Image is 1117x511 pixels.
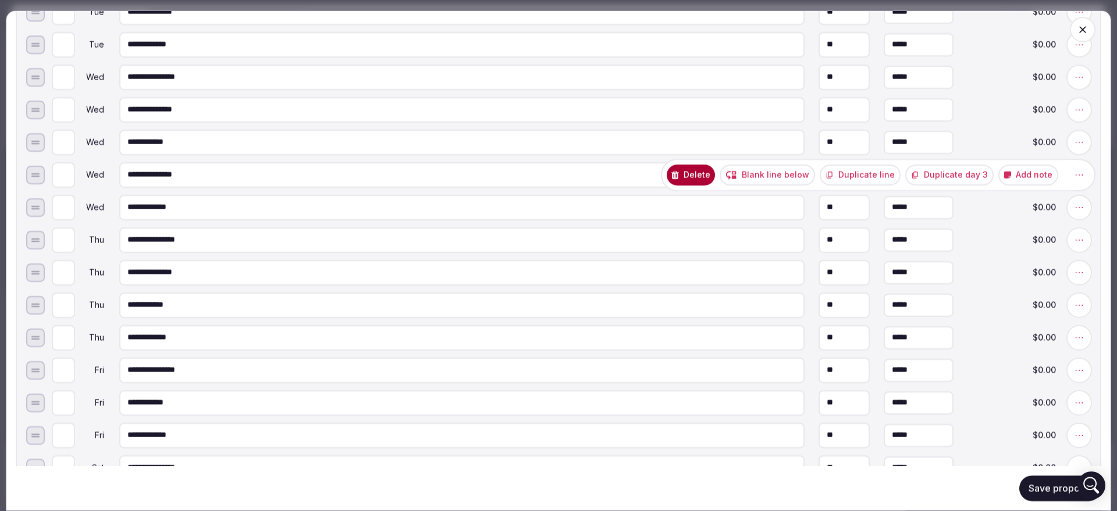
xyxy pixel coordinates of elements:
button: Blank line below [720,164,815,185]
span: $0.00 [967,40,1056,48]
div: Thu [77,235,105,244]
span: $0.00 [967,105,1056,113]
button: Duplicate day 3 [905,164,994,185]
button: Duplicate line [820,164,901,185]
div: Wed [77,73,105,81]
span: $0.00 [967,333,1056,341]
button: Save proposal [1019,476,1101,501]
div: Tue [77,40,105,48]
span: $0.00 [967,138,1056,146]
div: Thu [77,268,105,276]
div: Wed [77,138,105,146]
div: Sat [77,463,105,471]
span: $0.00 [967,366,1056,374]
div: Wed [77,105,105,113]
span: $0.00 [967,203,1056,211]
span: $0.00 [967,73,1056,81]
div: Wed [77,170,105,178]
button: Delete [667,164,715,185]
div: Thu [77,333,105,341]
div: Thu [77,301,105,309]
div: Fri [77,366,105,374]
span: $0.00 [967,235,1056,244]
span: $0.00 [967,463,1056,471]
span: $0.00 [967,398,1056,406]
button: Add note [998,164,1058,185]
span: $0.00 [967,301,1056,309]
div: Wed [77,203,105,211]
span: $0.00 [967,431,1056,439]
div: Fri [77,398,105,406]
span: $0.00 [967,268,1056,276]
div: Fri [77,431,105,439]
